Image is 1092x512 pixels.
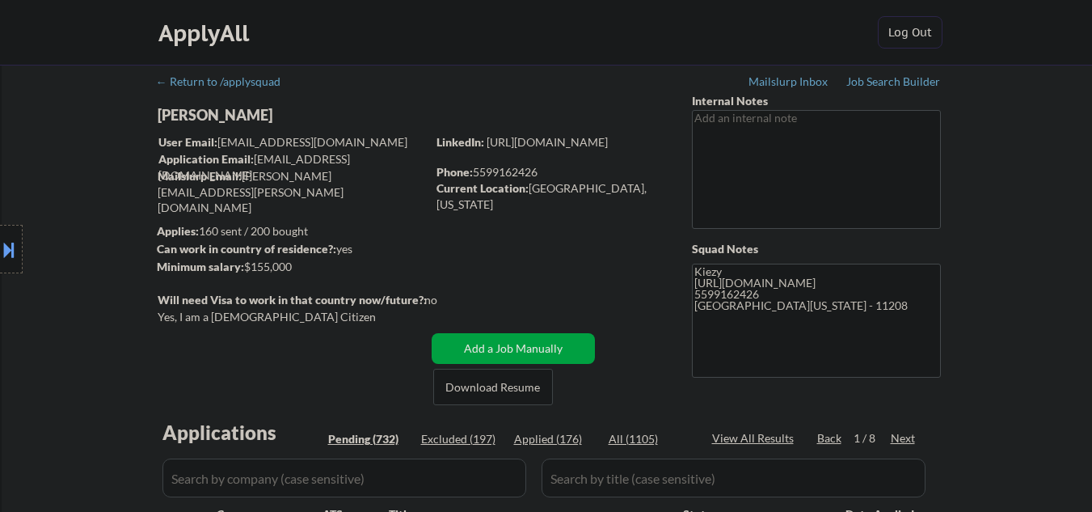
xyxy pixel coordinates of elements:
[432,333,595,364] button: Add a Job Manually
[854,430,891,446] div: 1 / 8
[158,151,426,183] div: [EMAIL_ADDRESS][DOMAIN_NAME]
[748,75,829,91] a: Mailslurp Inbox
[328,431,409,447] div: Pending (732)
[436,165,473,179] strong: Phone:
[891,430,917,446] div: Next
[162,459,526,497] input: Search by company (case sensitive)
[487,135,608,149] a: [URL][DOMAIN_NAME]
[433,369,553,405] button: Download Resume
[162,423,323,442] div: Applications
[158,134,426,150] div: [EMAIL_ADDRESS][DOMAIN_NAME]
[609,431,689,447] div: All (1105)
[158,168,426,216] div: [PERSON_NAME][EMAIL_ADDRESS][PERSON_NAME][DOMAIN_NAME]
[878,16,942,49] button: Log Out
[692,93,941,109] div: Internal Notes
[846,76,941,87] div: Job Search Builder
[542,459,925,497] input: Search by title (case sensitive)
[817,430,843,446] div: Back
[424,292,470,308] div: no
[421,431,502,447] div: Excluded (197)
[156,76,296,87] div: ← Return to /applysquad
[436,135,484,149] strong: LinkedIn:
[514,431,595,447] div: Applied (176)
[846,75,941,91] a: Job Search Builder
[157,223,426,239] div: 160 sent / 200 bought
[158,105,490,125] div: [PERSON_NAME]
[436,180,665,212] div: [GEOGRAPHIC_DATA], [US_STATE]
[712,430,799,446] div: View All Results
[158,19,254,47] div: ApplyAll
[158,309,431,325] div: Yes, I am a [DEMOGRAPHIC_DATA] Citizen
[436,164,665,180] div: 5599162426
[692,241,941,257] div: Squad Notes
[158,293,427,307] strong: Will need Visa to work in that country now/future?:
[748,76,829,87] div: Mailslurp Inbox
[157,259,426,275] div: $155,000
[156,75,296,91] a: ← Return to /applysquad
[436,181,529,195] strong: Current Location:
